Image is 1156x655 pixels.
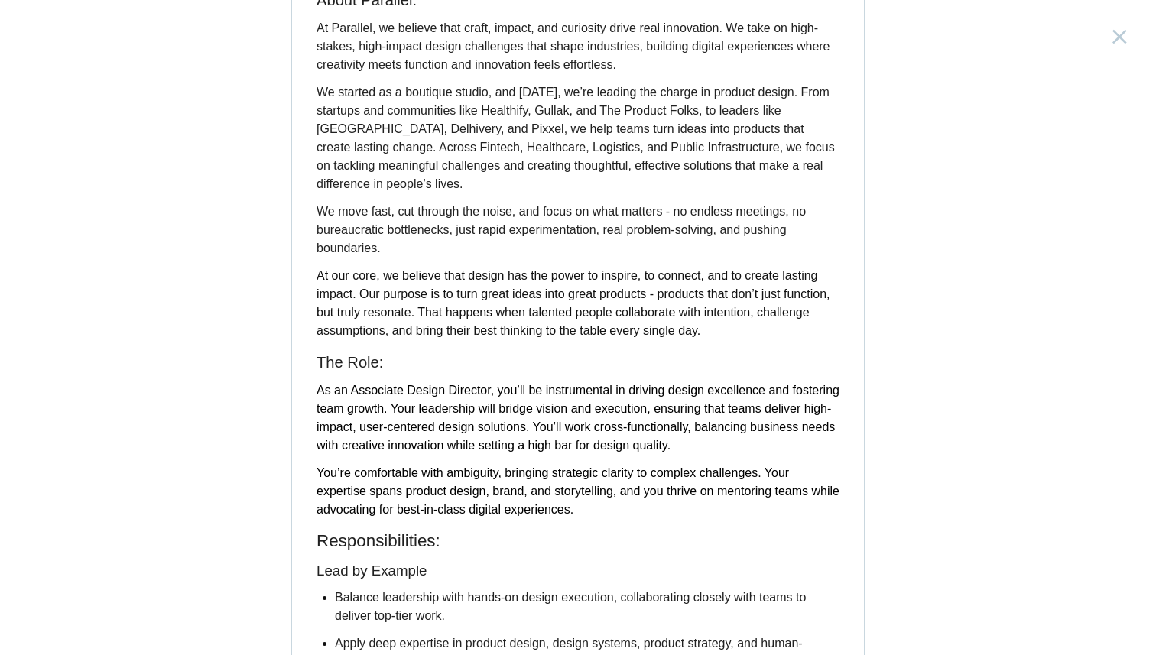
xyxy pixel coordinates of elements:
span: At our core, we believe that design has the power to inspire, to connect, and to create lasting i... [317,269,830,337]
span: The Role: [317,354,383,371]
span: We move fast, cut through the noise, and focus on what matters - no endless meetings, no bureaucr... [317,205,806,255]
span: We started as a boutique studio, and [DATE], we’re leading the charge in product design. From sta... [317,86,835,190]
span: At Parallel, we believe that craft, impact, and curiosity drive real innovation. We take on high-... [317,21,830,71]
span: Responsibilities: [317,531,440,550]
span: As an Associate Design Director, you’ll be instrumental in driving design excellence and fosterin... [317,384,839,452]
span: You’re comfortable with ambiguity, bringing strategic clarity to complex challenges. Your experti... [317,466,839,516]
span: Balance leadership with hands-on design execution, collaborating closely with teams to deliver to... [335,591,806,622]
span: Lead by Example [317,563,427,579]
